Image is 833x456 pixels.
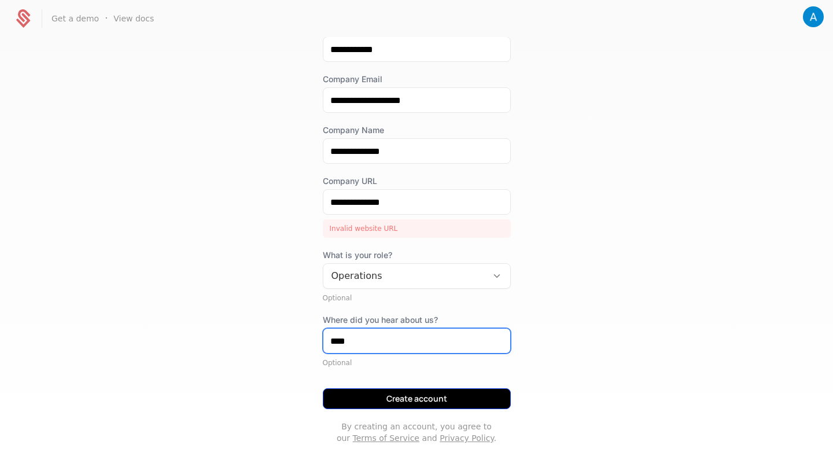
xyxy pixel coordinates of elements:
[323,73,511,85] label: Company Email
[323,219,511,238] div: Invalid website URL
[323,175,511,187] label: Company URL
[323,388,511,409] button: Create account
[323,124,511,136] label: Company Name
[323,421,511,444] p: By creating an account, you agree to our and .
[323,249,511,261] span: What is your role?
[323,358,511,367] div: Optional
[105,12,108,25] span: ·
[113,13,154,24] a: View docs
[51,13,99,24] a: Get a demo
[323,314,511,326] label: Where did you hear about us?
[323,293,511,303] div: Optional
[803,6,824,27] button: Open user button
[440,433,493,443] a: Privacy Policy
[803,6,824,27] img: Amber Stacey
[353,433,419,443] a: Terms of Service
